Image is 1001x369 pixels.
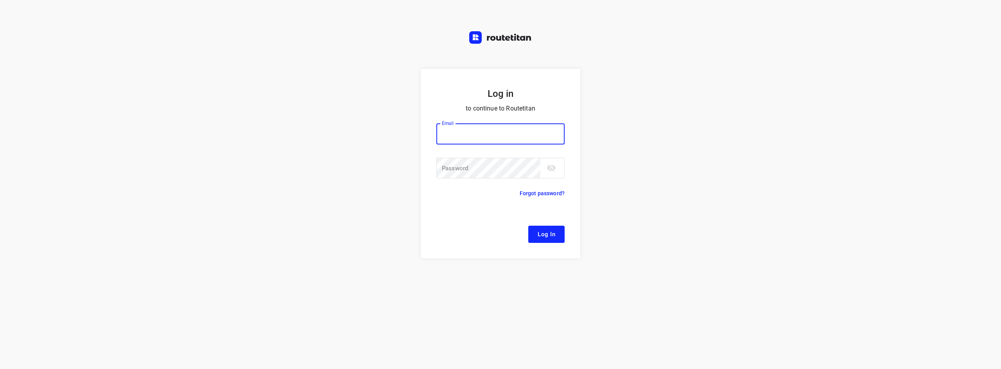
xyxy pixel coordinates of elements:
[436,87,565,100] h5: Log in
[436,103,565,114] p: to continue to Routetitan
[520,189,565,198] p: Forgot password?
[528,226,565,243] button: Log In
[469,31,532,44] img: Routetitan
[538,229,555,239] span: Log In
[544,160,559,176] button: toggle password visibility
